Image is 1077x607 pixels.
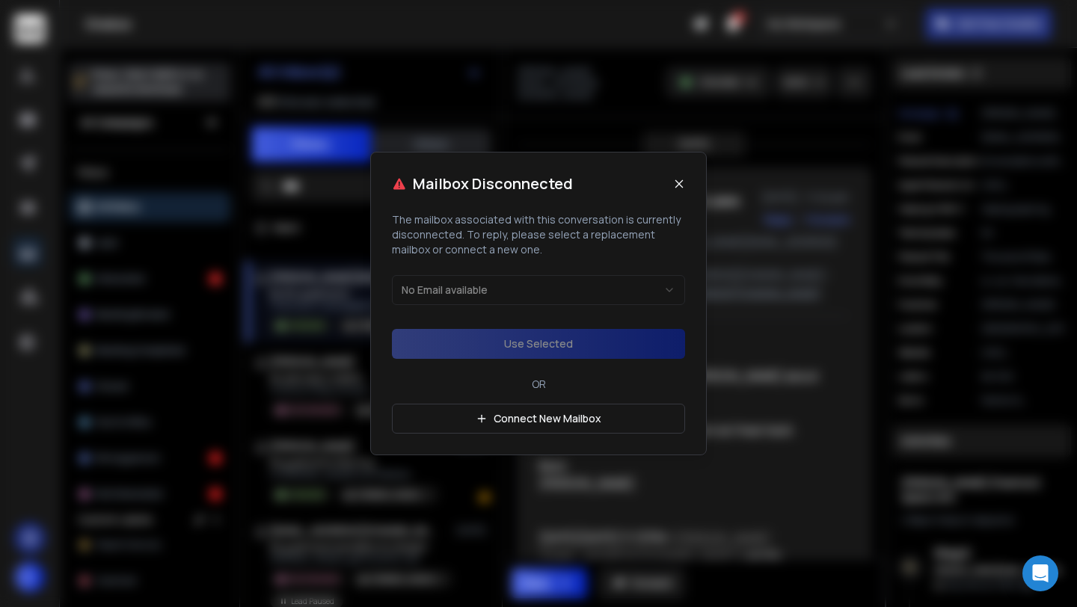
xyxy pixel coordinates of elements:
button: No Email available [392,275,685,305]
p: The mailbox associated with this conversation is currently disconnected. To reply, please select ... [392,212,685,257]
div: Mailbox Disconnected [392,173,573,194]
div: Open Intercom Messenger [1022,555,1058,591]
button: Connect New Mailbox [392,404,685,434]
span: OR [526,377,552,392]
